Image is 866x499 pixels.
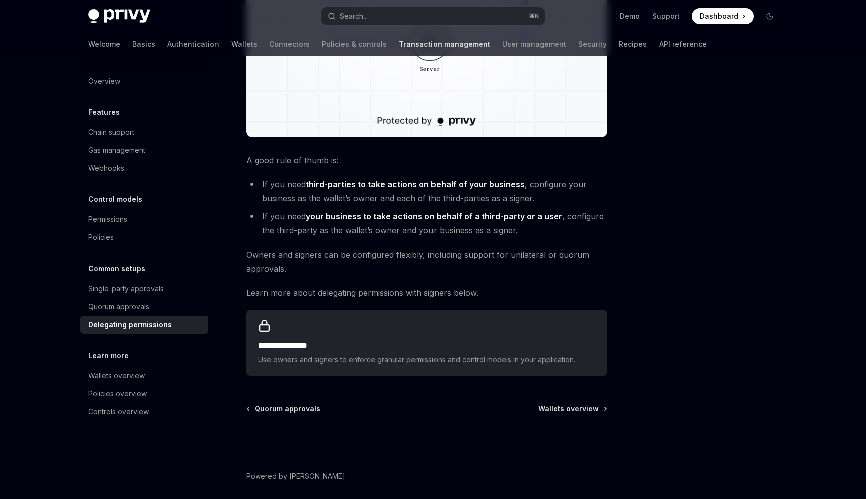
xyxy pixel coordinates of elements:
a: Wallets overview [538,404,606,414]
img: dark logo [88,9,150,23]
a: Recipes [619,32,647,56]
span: ⌘ K [529,12,539,20]
h5: Learn more [88,350,129,362]
div: Quorum approvals [88,301,149,313]
h5: Control models [88,193,142,205]
a: Policies & controls [322,32,387,56]
a: Wallets [231,32,257,56]
span: Owners and signers can be configured flexibly, including support for unilateral or quorum approvals. [246,247,607,276]
div: Wallets overview [88,370,145,382]
a: Delegating permissions [80,316,208,334]
div: Delegating permissions [88,319,172,331]
a: Support [652,11,680,21]
a: Chain support [80,123,208,141]
div: Permissions [88,213,127,225]
a: API reference [659,32,707,56]
a: Gas management [80,141,208,159]
span: A good rule of thumb is: [246,153,607,167]
a: Controls overview [80,403,208,421]
div: Controls overview [88,406,149,418]
li: If you need , configure your business as the wallet’s owner and each of the third-parties as a si... [246,177,607,205]
a: **** **** **** *Use owners and signers to enforce granular permissions and control models in your... [246,310,607,376]
a: Powered by [PERSON_NAME] [246,471,345,481]
a: Quorum approvals [247,404,320,414]
a: Basics [132,32,155,56]
span: Wallets overview [538,404,599,414]
div: Chain support [88,126,134,138]
a: Webhooks [80,159,208,177]
span: Learn more about delegating permissions with signers below. [246,286,607,300]
button: Toggle dark mode [762,8,778,24]
a: Transaction management [399,32,490,56]
a: Policies [80,228,208,246]
div: Overview [88,75,120,87]
a: Dashboard [692,8,754,24]
a: Permissions [80,210,208,228]
div: Policies [88,231,114,243]
div: Search... [340,10,368,22]
a: Overview [80,72,208,90]
a: User management [502,32,566,56]
div: Webhooks [88,162,124,174]
a: Policies overview [80,385,208,403]
a: Connectors [269,32,310,56]
strong: third-parties to take actions on behalf of your business [306,179,525,189]
span: Quorum approvals [255,404,320,414]
a: Demo [620,11,640,21]
a: Security [578,32,607,56]
li: If you need , configure the third-party as the wallet’s owner and your business as a signer. [246,209,607,237]
a: Authentication [167,32,219,56]
span: Dashboard [700,11,738,21]
a: Wallets overview [80,367,208,385]
a: Single-party approvals [80,280,208,298]
span: Use owners and signers to enforce granular permissions and control models in your application. [258,354,595,366]
a: Quorum approvals [80,298,208,316]
div: Policies overview [88,388,147,400]
h5: Common setups [88,263,145,275]
strong: your business to take actions on behalf of a third-party or a user [306,211,562,221]
div: Gas management [88,144,145,156]
button: Search...⌘K [321,7,545,25]
div: Single-party approvals [88,283,164,295]
a: Welcome [88,32,120,56]
h5: Features [88,106,120,118]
